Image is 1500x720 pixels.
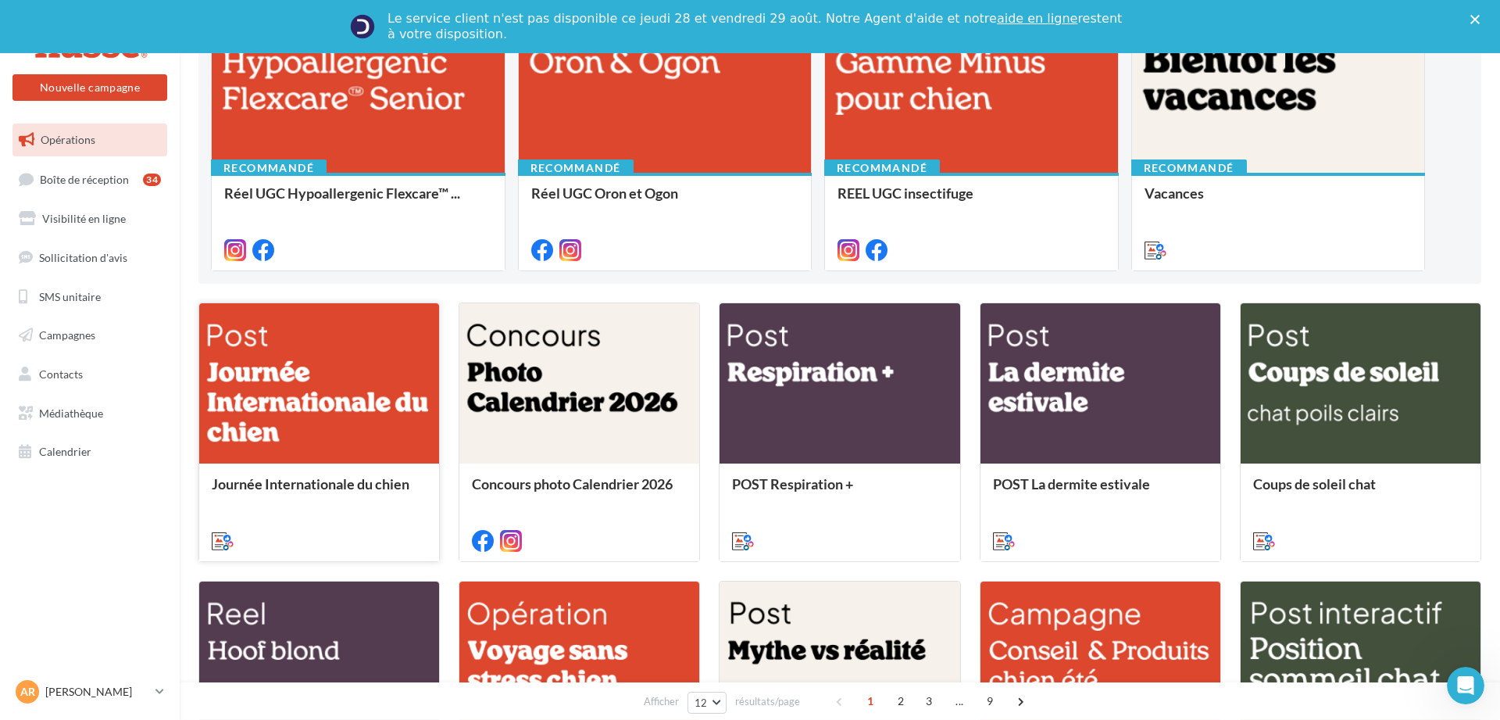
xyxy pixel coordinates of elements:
span: Journée Internationale du chien [212,475,409,493]
span: Concours photo Calendrier 2026 [472,475,673,493]
div: Recommandé [211,159,327,177]
iframe: Intercom live chat [1447,667,1484,704]
a: Boîte de réception34 [9,163,170,196]
span: Coups de soleil chat [1253,475,1376,493]
span: REEL UGC insectifuge [837,184,973,202]
span: 1 [858,689,883,714]
span: Contacts [39,367,83,381]
a: aide en ligne [997,11,1077,26]
a: Visibilité en ligne [9,202,170,235]
span: résultats/page [735,694,800,709]
span: Sollicitation d'avis [39,251,127,264]
div: Recommandé [1131,159,1247,177]
span: AR [20,684,35,700]
span: 2 [888,689,913,714]
span: Réel UGC Hypoallergenic Flexcare™ ... [224,184,460,202]
span: 9 [977,689,1002,714]
div: Recommandé [824,159,940,177]
span: SMS unitaire [39,289,101,303]
a: Sollicitation d'avis [9,242,170,274]
span: ... [947,689,972,714]
span: Opérations [41,133,95,146]
span: Campagnes [39,328,95,342]
p: [PERSON_NAME] [45,684,149,700]
span: Afficher [644,694,679,709]
div: Le service client n'est pas disponible ce jeudi 28 et vendredi 29 août. Notre Agent d'aide et not... [387,11,1125,42]
span: 3 [916,689,941,714]
a: Opérations [9,124,170,156]
a: SMS unitaire [9,281,170,313]
span: 12 [695,697,708,709]
a: Contacts [9,358,170,391]
img: Profile image for Service-Client [350,14,375,39]
span: Médiathèque [39,407,103,420]
a: AR [PERSON_NAME] [12,677,167,707]
span: Calendrier [39,445,91,458]
div: Fermer [1470,14,1486,23]
span: Réel UGC Oron et Ogon [531,184,678,202]
button: 12 [687,692,727,714]
a: Médiathèque [9,397,170,430]
span: POST Respiration + [732,475,853,493]
button: Nouvelle campagne [12,74,167,101]
span: Boîte de réception [40,172,129,185]
div: Recommandé [518,159,634,177]
a: Calendrier [9,435,170,468]
span: POST La dermite estivale [993,475,1150,493]
div: 34 [143,174,161,186]
span: Visibilité en ligne [42,212,126,225]
a: Campagnes [9,319,170,352]
span: Vacances [1145,184,1204,202]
